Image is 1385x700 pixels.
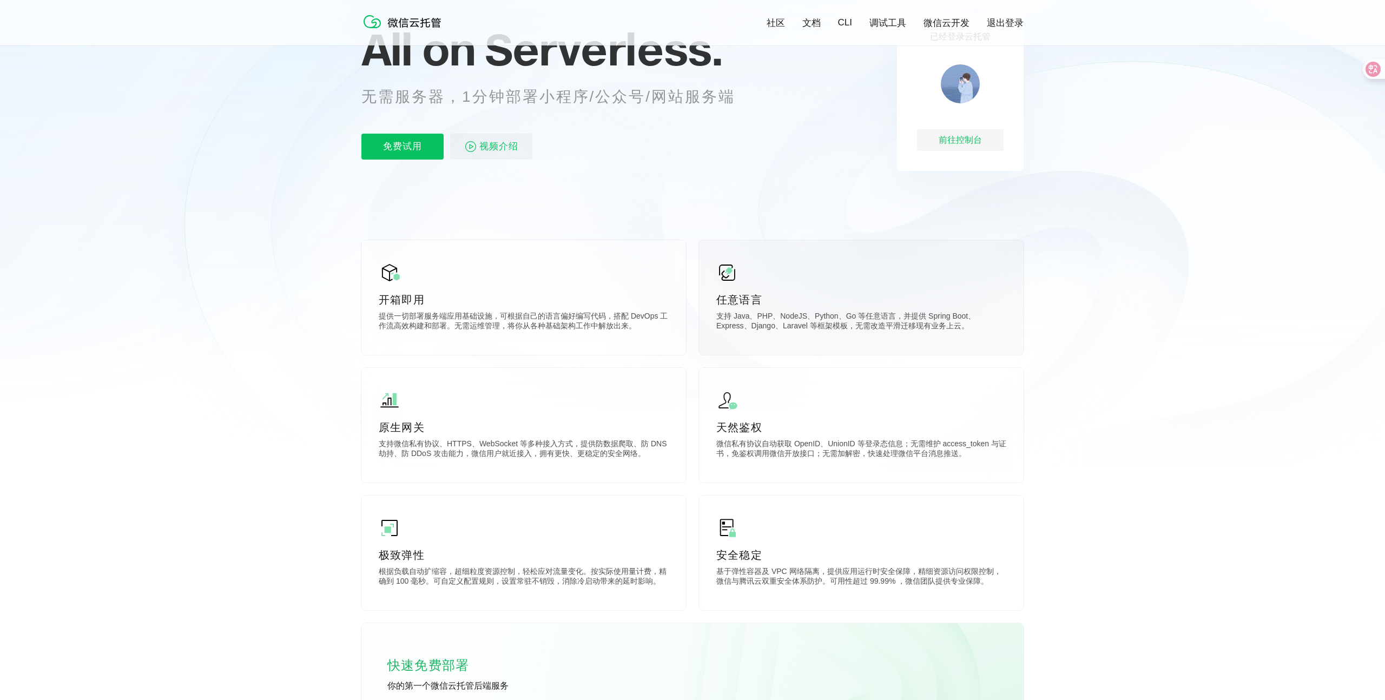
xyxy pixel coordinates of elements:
[361,86,755,108] p: 无需服务器，1分钟部署小程序/公众号/网站服务端
[802,17,821,29] a: 文档
[464,140,477,153] img: video_play.svg
[716,439,1006,461] p: 微信私有协议自动获取 OpenID、UnionID 等登录态信息；无需维护 access_token 与证书，免鉴权调用微信开放接口；无需加解密，快速处理微信平台消息推送。
[716,567,1006,589] p: 基于弹性容器及 VPC 网络隔离，提供应用运行时安全保障，精细资源访问权限控制，微信与腾讯云双重安全体系防护。可用性超过 99.99% ，微信团队提供专业保障。
[987,17,1024,29] a: 退出登录
[485,22,722,76] span: Serverless.
[379,292,669,307] p: 开箱即用
[379,420,669,435] p: 原生网关
[361,25,448,34] a: 微信云托管
[767,17,785,29] a: 社区
[361,22,474,76] span: All on
[361,134,444,160] p: 免费试用
[716,292,1006,307] p: 任意语言
[917,129,1004,151] div: 前往控制台
[379,312,669,333] p: 提供一切部署服务端应用基础设施，可根据自己的语言偏好编写代码，搭配 DevOps 工作流高效构建和部署。无需运维管理，将你从各种基础架构工作中解放出来。
[716,420,1006,435] p: 天然鉴权
[716,312,1006,333] p: 支持 Java、PHP、NodeJS、Python、Go 等任意语言，并提供 Spring Boot、Express、Django、Laravel 等框架模板，无需改造平滑迁移现有业务上云。
[387,655,496,676] p: 快速免费部署
[379,439,669,461] p: 支持微信私有协议、HTTPS、WebSocket 等多种接入方式，提供防数据爬取、防 DNS 劫持、防 DDoS 攻击能力，微信用户就近接入，拥有更快、更稳定的安全网络。
[387,681,550,692] p: 你的第一个微信云托管后端服务
[838,17,852,28] a: CLI
[479,134,518,160] span: 视频介绍
[716,547,1006,563] p: 安全稳定
[869,17,906,29] a: 调试工具
[924,17,969,29] a: 微信云开发
[379,567,669,589] p: 根据负载自动扩缩容，超细粒度资源控制，轻松应对流量变化。按实际使用量计费，精确到 100 毫秒。可自定义配置规则，设置常驻不销毁，消除冷启动带来的延时影响。
[379,547,669,563] p: 极致弹性
[361,11,448,32] img: 微信云托管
